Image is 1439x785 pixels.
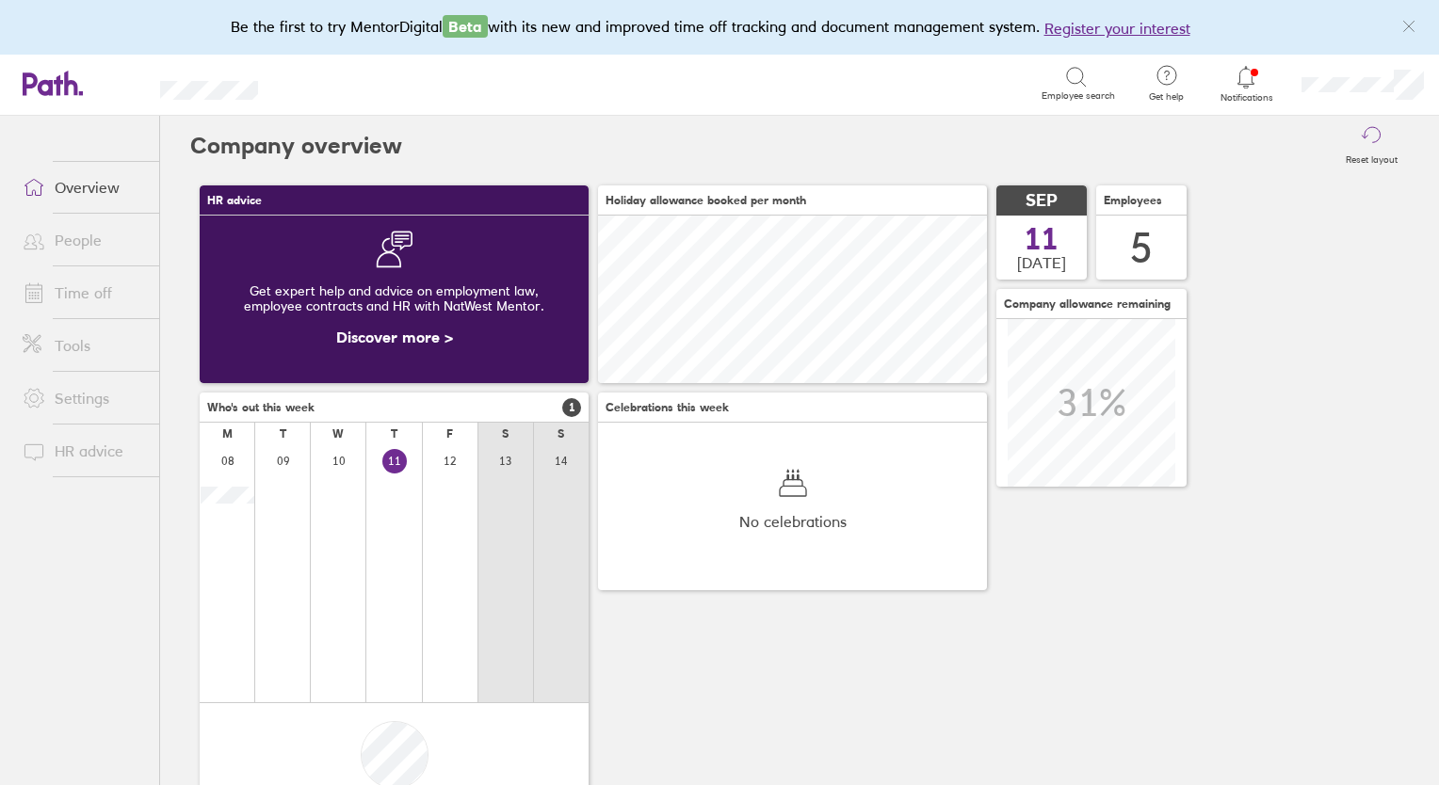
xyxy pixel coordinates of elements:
[309,74,357,91] div: Search
[8,168,159,206] a: Overview
[446,427,453,441] div: F
[1334,149,1409,166] label: Reset layout
[190,116,402,176] h2: Company overview
[558,427,564,441] div: S
[1104,194,1162,207] span: Employees
[739,513,847,530] span: No celebrations
[443,15,488,38] span: Beta
[391,427,397,441] div: T
[502,427,509,441] div: S
[1044,17,1190,40] button: Register your interest
[332,427,344,441] div: W
[8,432,159,470] a: HR advice
[8,379,159,417] a: Settings
[207,401,315,414] span: Who's out this week
[606,194,806,207] span: Holiday allowance booked per month
[231,15,1209,40] div: Be the first to try MentorDigital with its new and improved time off tracking and document manage...
[1130,224,1153,272] div: 5
[606,401,729,414] span: Celebrations this week
[1017,254,1066,271] span: [DATE]
[8,221,159,259] a: People
[222,427,233,441] div: M
[1004,297,1171,311] span: Company allowance remaining
[8,274,159,312] a: Time off
[207,194,262,207] span: HR advice
[1334,116,1409,176] button: Reset layout
[215,268,574,328] div: Get expert help and advice on employment law, employee contracts and HR with NatWest Mentor.
[562,398,581,417] span: 1
[336,328,453,346] a: Discover more >
[1216,92,1277,104] span: Notifications
[1216,64,1277,104] a: Notifications
[1136,91,1197,103] span: Get help
[280,427,286,441] div: T
[1026,191,1058,211] span: SEP
[1042,90,1115,102] span: Employee search
[8,327,159,364] a: Tools
[1025,224,1059,254] span: 11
